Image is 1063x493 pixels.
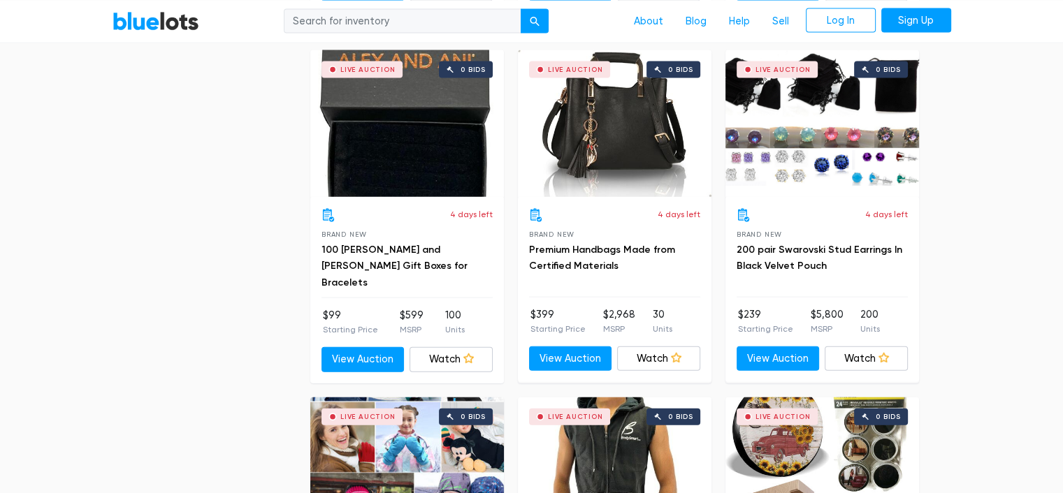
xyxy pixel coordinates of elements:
span: Brand New [737,230,782,238]
p: MSRP [603,323,635,335]
li: 200 [860,307,880,335]
a: Sign Up [881,8,951,33]
a: View Auction [321,347,405,372]
div: 0 bids [461,413,486,420]
li: $599 [400,308,424,336]
div: 0 bids [668,66,693,73]
p: 4 days left [450,208,493,221]
div: 0 bids [876,413,901,420]
a: 200 pair Swarovski Stud Earrings In Black Velvet Pouch [737,244,902,272]
a: Help [718,8,761,34]
li: $399 [530,307,586,335]
div: Live Auction [340,413,396,420]
p: Units [445,323,465,336]
p: MSRP [810,323,843,335]
a: Watch [617,346,700,371]
a: Sell [761,8,800,34]
span: Brand New [529,230,574,238]
p: MSRP [400,323,424,336]
span: Brand New [321,230,367,238]
p: 4 days left [865,208,908,221]
a: Premium Handbags Made from Certified Materials [529,244,675,272]
p: Starting Price [323,323,378,336]
div: 0 bids [876,66,901,73]
div: Live Auction [755,66,811,73]
a: Watch [410,347,493,372]
p: Units [653,323,672,335]
div: Live Auction [755,413,811,420]
li: $239 [738,307,793,335]
a: View Auction [529,346,612,371]
a: View Auction [737,346,820,371]
li: 100 [445,308,465,336]
p: Units [860,323,880,335]
div: 0 bids [461,66,486,73]
li: $5,800 [810,307,843,335]
input: Search for inventory [284,8,521,34]
a: Watch [825,346,908,371]
a: Live Auction 0 bids [725,50,919,197]
li: $99 [323,308,378,336]
div: 0 bids [668,413,693,420]
a: Blog [674,8,718,34]
a: 100 [PERSON_NAME] and [PERSON_NAME] Gift Boxes for Bracelets [321,244,468,289]
a: Live Auction 0 bids [518,50,711,197]
div: Live Auction [548,66,603,73]
p: 4 days left [658,208,700,221]
div: Live Auction [340,66,396,73]
a: About [623,8,674,34]
li: $2,968 [603,307,635,335]
p: Starting Price [738,323,793,335]
div: Live Auction [548,413,603,420]
li: 30 [653,307,672,335]
a: BlueLots [113,10,199,31]
a: Log In [806,8,876,33]
a: Live Auction 0 bids [310,50,504,197]
p: Starting Price [530,323,586,335]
